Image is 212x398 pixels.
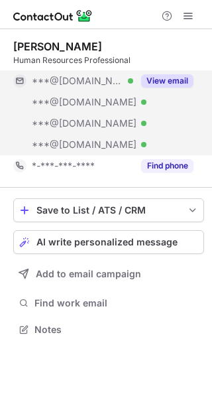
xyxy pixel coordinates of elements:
[32,139,136,151] span: ***@[DOMAIN_NAME]
[36,237,178,247] span: AI write personalized message
[13,8,93,24] img: ContactOut v5.3.10
[13,40,102,53] div: [PERSON_NAME]
[36,269,141,279] span: Add to email campaign
[13,320,204,339] button: Notes
[13,230,204,254] button: AI write personalized message
[32,75,123,87] span: ***@[DOMAIN_NAME]
[13,54,204,66] div: Human Resources Professional
[34,297,199,309] span: Find work email
[141,74,193,88] button: Reveal Button
[141,159,193,172] button: Reveal Button
[13,262,204,286] button: Add to email campaign
[13,294,204,312] button: Find work email
[34,324,199,336] span: Notes
[13,198,204,222] button: save-profile-one-click
[32,96,136,108] span: ***@[DOMAIN_NAME]
[32,117,136,129] span: ***@[DOMAIN_NAME]
[36,205,181,216] div: Save to List / ATS / CRM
